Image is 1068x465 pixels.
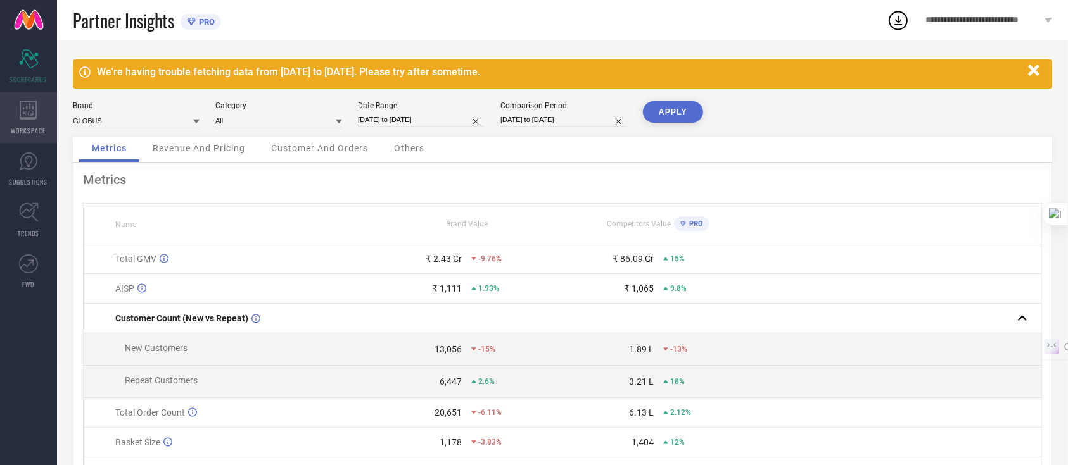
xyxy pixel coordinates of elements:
span: Name [115,220,136,229]
div: Open download list [887,9,910,32]
span: Partner Insights [73,8,174,34]
span: 12% [670,438,685,447]
button: APPLY [643,101,703,123]
span: Customer And Orders [271,143,368,153]
span: New Customers [125,343,188,353]
div: ₹ 86.09 Cr [613,254,654,264]
span: FWD [23,280,35,289]
div: Comparison Period [500,101,627,110]
span: -3.83% [478,438,502,447]
span: -13% [670,345,687,354]
span: Basket Size [115,437,160,447]
div: 20,651 [435,407,462,418]
span: Customer Count (New vs Repeat) [115,313,248,323]
div: 1,178 [440,437,462,447]
div: 6,447 [440,376,462,387]
span: Brand Value [446,220,488,228]
span: PRO [686,220,703,228]
span: TRENDS [18,228,39,238]
div: 13,056 [435,344,462,354]
span: 1.93% [478,284,499,293]
span: Competitors Value [607,220,671,228]
span: Total Order Count [115,407,185,418]
span: 18% [670,377,685,386]
div: We're having trouble fetching data from [DATE] to [DATE]. Please try after sometime. [97,66,1022,78]
div: ₹ 2.43 Cr [426,254,462,264]
div: Brand [73,101,200,110]
div: 3.21 L [629,376,654,387]
span: -6.11% [478,408,502,417]
span: -9.76% [478,254,502,263]
span: AISP [115,283,134,294]
span: 2.12% [670,408,691,417]
div: Category [215,101,342,110]
span: -15% [478,345,495,354]
span: WORKSPACE [11,126,46,135]
span: Metrics [92,143,127,153]
div: Metrics [83,172,1042,187]
span: Others [394,143,424,153]
span: 9.8% [670,284,687,293]
input: Select date range [358,113,485,127]
div: 6.13 L [629,407,654,418]
div: 1.89 L [629,344,654,354]
div: ₹ 1,111 [432,283,462,294]
div: ₹ 1,065 [624,283,654,294]
span: Repeat Customers [125,375,198,385]
div: Date Range [358,101,485,110]
span: 2.6% [478,377,495,386]
span: PRO [196,17,215,27]
span: Revenue And Pricing [153,143,245,153]
span: Total GMV [115,254,156,264]
input: Select comparison period [500,113,627,127]
span: SUGGESTIONS [10,177,48,187]
span: 15% [670,254,685,263]
div: 1,404 [632,437,654,447]
span: SCORECARDS [10,75,48,84]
